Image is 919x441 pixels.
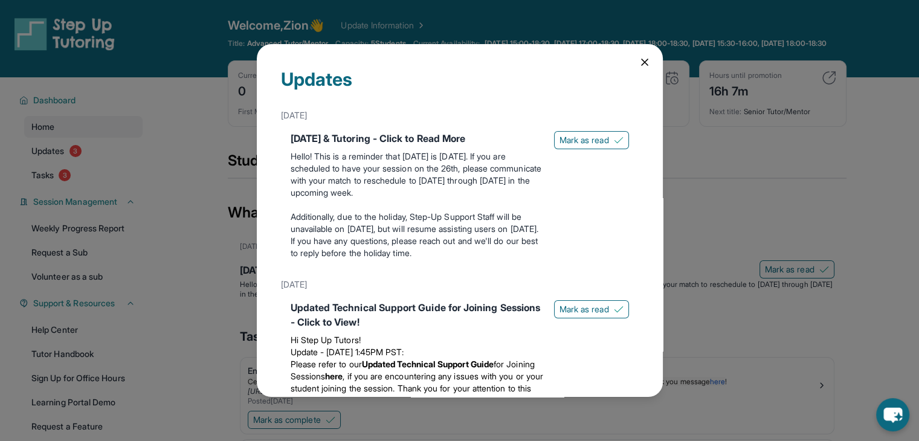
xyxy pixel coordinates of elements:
span: Update - [DATE] 1:45PM PST: [291,347,404,357]
div: [DATE] & Tutoring - Click to Read More [291,131,544,146]
button: chat-button [876,398,909,431]
div: Updates [281,68,639,105]
div: Updated Technical Support Guide for Joining Sessions - Click to View! [291,300,544,329]
span: Mark as read [559,134,609,146]
span: Mark as read [559,303,609,315]
a: here [325,371,343,381]
strong: Updated Technical Support Guide [362,359,494,369]
p: Additionally, due to the holiday, Step-Up Support Staff will be unavailable on [DATE], but will r... [291,211,544,259]
span: Hi Step Up Tutors! [291,335,361,345]
button: Mark as read [554,131,629,149]
div: [DATE] [281,274,639,295]
button: Mark as read [554,300,629,318]
img: Mark as read [614,135,624,145]
span: , if you are encountering any issues with you or your student joining the session. Thank you for ... [291,371,544,405]
img: Mark as read [614,304,624,314]
div: [DATE] [281,105,639,126]
p: Hello! This is a reminder that [DATE] is [DATE]. If you are scheduled to have your session on the... [291,150,544,199]
span: Please refer to our [291,359,362,369]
